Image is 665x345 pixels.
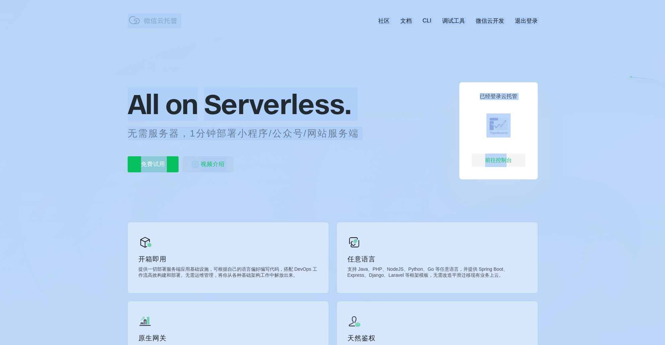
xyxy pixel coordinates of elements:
[128,13,181,27] img: 微信云托管
[128,156,179,172] p: 免费试用
[515,17,538,25] a: 退出登录
[442,17,465,25] a: 调试工具
[480,93,517,100] p: 已经登录云托管
[204,87,351,121] span: Serverless.
[347,333,527,343] p: 天然鉴权
[400,17,412,25] a: 文档
[201,156,225,172] span: 视频介绍
[138,333,318,343] p: 原生网关
[378,17,390,25] a: 社区
[128,22,181,28] a: 微信云托管
[138,266,318,280] p: 提供一切部署服务端应用基础设施，可根据自己的语言偏好编写代码，搭配 DevOps 工作流高效构建和部署。无需运维管理，将你从各种基础架构工作中解放出来。
[128,127,372,140] p: 无需服务器，1分钟部署小程序/公众号/网站服务端
[191,160,199,168] img: video_play.svg
[472,154,525,167] div: 前往控制台
[128,87,198,121] span: All on
[422,17,431,24] a: CLI
[347,254,527,264] p: 任意语言
[138,254,318,264] p: 开箱即用
[476,17,504,25] a: 微信云开发
[347,266,527,280] p: 支持 Java、PHP、NodeJS、Python、Go 等任意语言，并提供 Spring Boot、Express、Django、Laravel 等框架模板，无需改造平滑迁移现有业务上云。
